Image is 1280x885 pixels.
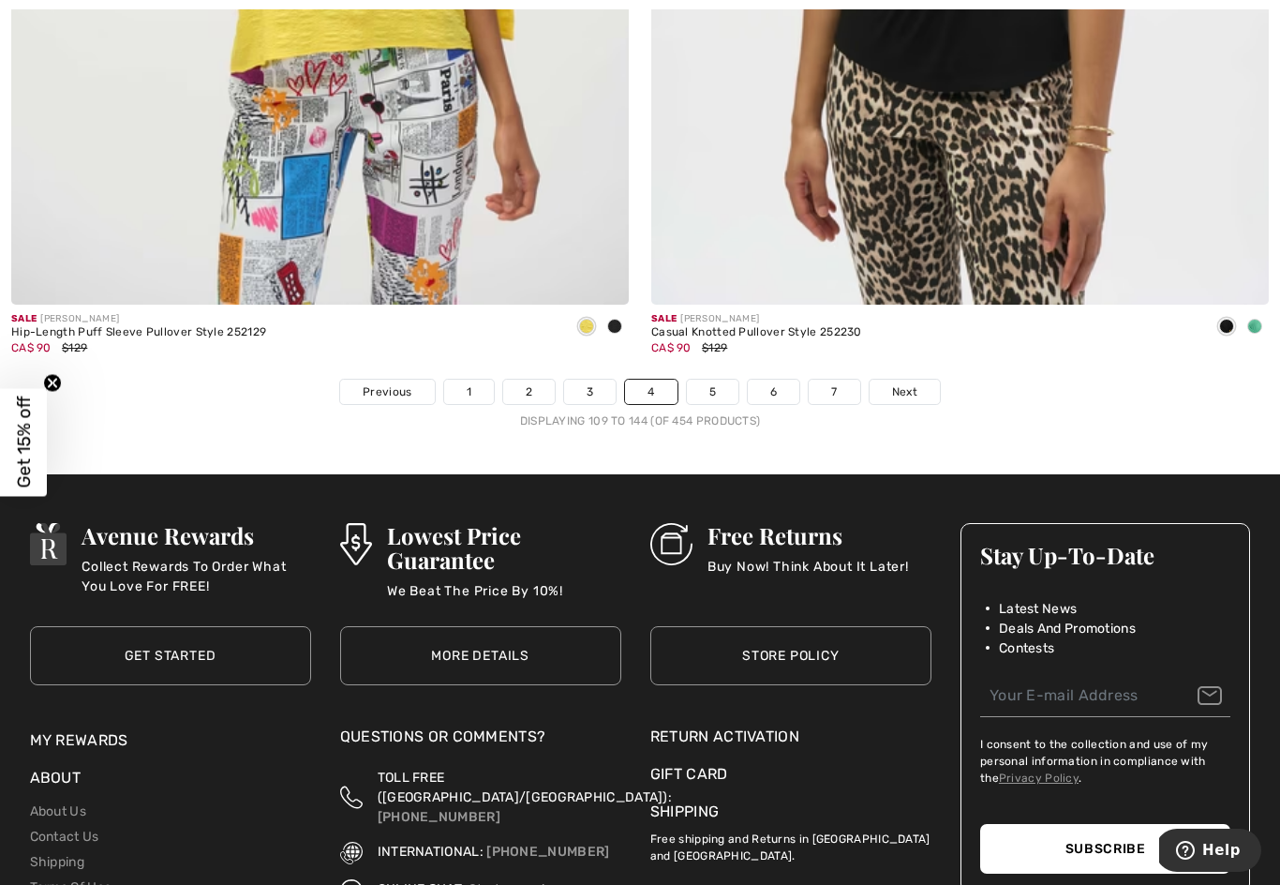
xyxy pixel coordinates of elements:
[651,312,862,326] div: [PERSON_NAME]
[687,380,738,404] a: 5
[650,626,931,685] a: Store Policy
[378,770,672,805] span: TOLL FREE ([GEOGRAPHIC_DATA]/[GEOGRAPHIC_DATA]):
[573,312,601,343] div: Citrus
[82,523,310,547] h3: Avenue Rewards
[11,313,37,324] span: Sale
[707,523,909,547] h3: Free Returns
[30,767,311,799] div: About
[702,341,727,354] span: $129
[387,581,621,619] p: We Beat The Price By 10%!
[340,842,363,864] img: International
[625,380,677,404] a: 4
[340,626,621,685] a: More Details
[30,523,67,565] img: Avenue Rewards
[650,523,692,565] img: Free Returns
[378,844,484,860] span: INTERNATIONAL:
[999,638,1054,658] span: Contests
[62,341,87,354] span: $129
[11,341,52,354] span: CA$ 90
[748,380,799,404] a: 6
[651,326,862,339] div: Casual Knotted Pullover Style 252230
[30,829,99,845] a: Contact Us
[1213,312,1241,343] div: Black
[999,772,1079,785] a: Privacy Policy
[980,824,1231,874] button: Subscribe
[980,543,1231,567] h3: Stay Up-To-Date
[387,523,621,572] h3: Lowest Price Guarantee
[999,599,1077,619] span: Latest News
[11,312,266,326] div: [PERSON_NAME]
[340,768,363,827] img: Toll Free (Canada/US)
[30,803,86,819] a: About Us
[30,626,311,685] a: Get Started
[43,374,62,393] button: Close teaser
[999,619,1136,638] span: Deals And Promotions
[601,312,629,343] div: Black
[82,557,310,594] p: Collect Rewards To Order What You Love For FREE!
[650,763,931,786] a: Gift Card
[980,736,1231,787] label: I consent to the collection and use of my personal information in compliance with the .
[363,383,411,400] span: Previous
[11,326,266,339] div: Hip-Length Puff Sleeve Pullover Style 252129
[378,809,500,825] a: [PHONE_NUMBER]
[486,844,609,860] a: [PHONE_NUMBER]
[650,823,931,864] p: Free shipping and Returns in [GEOGRAPHIC_DATA] and [GEOGRAPHIC_DATA].
[980,675,1231,717] input: Your E-mail Address
[651,313,677,324] span: Sale
[892,383,917,400] span: Next
[444,380,494,404] a: 1
[650,726,931,748] a: Return Activation
[809,380,859,404] a: 7
[503,380,555,404] a: 2
[1159,829,1261,876] iframe: Opens a widget where you can find more information
[651,341,692,354] span: CA$ 90
[870,380,940,404] a: Next
[30,854,84,870] a: Shipping
[340,380,434,404] a: Previous
[564,380,616,404] a: 3
[340,726,621,757] div: Questions or Comments?
[340,523,372,565] img: Lowest Price Guarantee
[1241,312,1269,343] div: Garden green
[13,397,35,488] span: Get 15% off
[707,557,909,594] p: Buy Now! Think About It Later!
[30,731,128,749] a: My Rewards
[650,802,719,820] a: Shipping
